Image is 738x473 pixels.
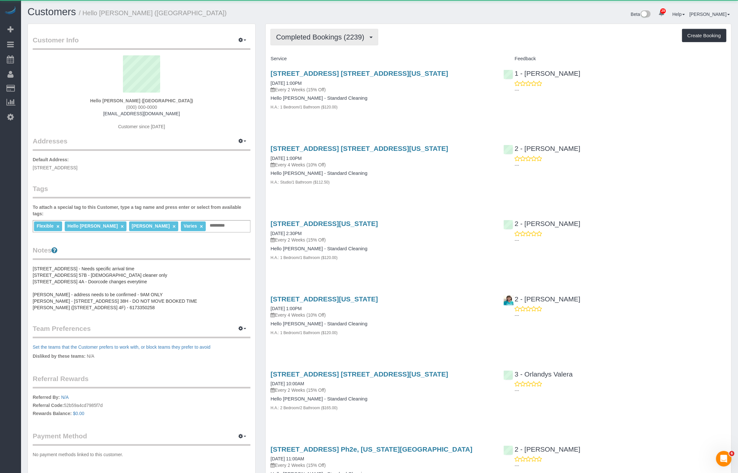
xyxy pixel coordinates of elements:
a: [STREET_ADDRESS] [STREET_ADDRESS][US_STATE] [270,70,448,77]
p: Every 2 Weeks (15% Off) [270,237,493,243]
a: × [56,224,59,229]
a: [STREET_ADDRESS] [STREET_ADDRESS][US_STATE] [270,145,448,152]
img: 2 - Hilda Coleman [504,296,513,305]
button: Completed Bookings (2239) [270,29,378,45]
legend: Payment Method [33,431,250,446]
a: 2 - [PERSON_NAME] [503,295,580,303]
img: New interface [640,10,651,19]
h4: Hello [PERSON_NAME] - Standard Cleaning [270,396,493,402]
a: [DATE] 1:00PM [270,156,302,161]
legend: Tags [33,184,250,198]
small: H.A.: 1 Bedroom/1 Bathroom ($120.00) [270,255,337,260]
p: --- [515,87,726,93]
label: Rewards Balance: [33,410,72,417]
p: --- [515,237,726,243]
a: [PERSON_NAME] [689,12,730,17]
strong: Hello [PERSON_NAME] ([GEOGRAPHIC_DATA]) [90,98,193,103]
h4: Hello [PERSON_NAME] - Standard Cleaning [270,246,493,252]
a: × [121,224,124,229]
small: H.A.: 1 Bedroom/1 Bathroom ($120.00) [270,331,337,335]
span: [STREET_ADDRESS] [33,165,77,170]
span: Flexible [37,223,53,229]
p: Every 4 Weeks (10% Off) [270,312,493,318]
p: --- [515,462,726,469]
p: Every 2 Weeks (15% Off) [270,387,493,393]
label: Disliked by these teams: [33,353,85,359]
small: H.A.: 1 Bedroom/1 Bathroom ($120.00) [270,105,337,109]
label: Default Address: [33,156,69,163]
span: N/A [87,354,94,359]
p: Every 4 Weeks (10% Off) [270,162,493,168]
a: 2 - [PERSON_NAME] [503,445,580,453]
label: Referred By: [33,394,60,400]
pre: [STREET_ADDRESS] - Needs specific arrival time [STREET_ADDRESS] 57B - [DEMOGRAPHIC_DATA] cleaner ... [33,265,250,311]
a: 29 [655,6,668,21]
span: Hello [PERSON_NAME] [68,223,118,229]
h4: Feedback [503,56,726,62]
a: × [200,224,203,229]
p: 52b59a4cd7985f7d [33,394,250,418]
p: --- [515,162,726,168]
p: No payment methods linked to this customer. [33,451,250,458]
legend: Notes [33,245,250,260]
a: [STREET_ADDRESS][US_STATE] [270,220,378,227]
span: (000) 000-0000 [126,105,157,110]
small: / Hello [PERSON_NAME] ([GEOGRAPHIC_DATA]) [79,9,227,17]
span: Completed Bookings (2239) [276,33,368,41]
span: 29 [660,8,666,14]
button: Create Booking [682,29,726,42]
h4: Service [270,56,493,62]
h4: Hello [PERSON_NAME] - Standard Cleaning [270,321,493,327]
a: [DATE] 1:00PM [270,306,302,311]
legend: Customer Info [33,35,250,50]
a: [DATE] 1:00PM [270,81,302,86]
a: [DATE] 2:30PM [270,231,302,236]
span: Varies [184,223,197,229]
a: Help [672,12,685,17]
label: Referral Code: [33,402,64,409]
span: [PERSON_NAME] [132,223,170,229]
small: H.A.: Studio/1 Bathroom ($112.50) [270,180,329,185]
a: [STREET_ADDRESS] [STREET_ADDRESS][US_STATE] [270,370,448,378]
legend: Referral Rewards [33,374,250,389]
a: [EMAIL_ADDRESS][DOMAIN_NAME] [103,111,180,116]
a: Customers [28,6,76,17]
a: Beta [631,12,651,17]
a: [STREET_ADDRESS] Ph2e, [US_STATE][GEOGRAPHIC_DATA] [270,445,472,453]
legend: Team Preferences [33,324,250,338]
a: [STREET_ADDRESS][US_STATE] [270,295,378,303]
a: 1 - [PERSON_NAME] [503,70,580,77]
label: To attach a special tag to this Customer, type a tag name and press enter or select from availabl... [33,204,250,217]
p: --- [515,387,726,394]
p: Every 2 Weeks (15% Off) [270,462,493,468]
a: Set the teams that the Customer prefers to work with, or block teams they prefer to avoid [33,344,210,350]
span: Customer since [DATE] [118,124,165,129]
img: Automaid Logo [4,6,17,16]
p: Every 2 Weeks (15% Off) [270,86,493,93]
a: 2 - [PERSON_NAME] [503,220,580,227]
span: 6 [729,451,734,456]
a: $0.00 [73,411,84,416]
a: × [173,224,176,229]
a: N/A [61,395,69,400]
a: 2 - [PERSON_NAME] [503,145,580,152]
h4: Hello [PERSON_NAME] - Standard Cleaning [270,171,493,176]
a: [DATE] 10:00AM [270,381,304,386]
p: --- [515,312,726,319]
a: 3 - Orlandys Valera [503,370,573,378]
a: [DATE] 11:00AM [270,456,304,461]
small: H.A.: 2 Bedroom/2 Bathroom ($165.00) [270,406,337,410]
iframe: Intercom live chat [716,451,732,467]
h4: Hello [PERSON_NAME] - Standard Cleaning [270,96,493,101]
